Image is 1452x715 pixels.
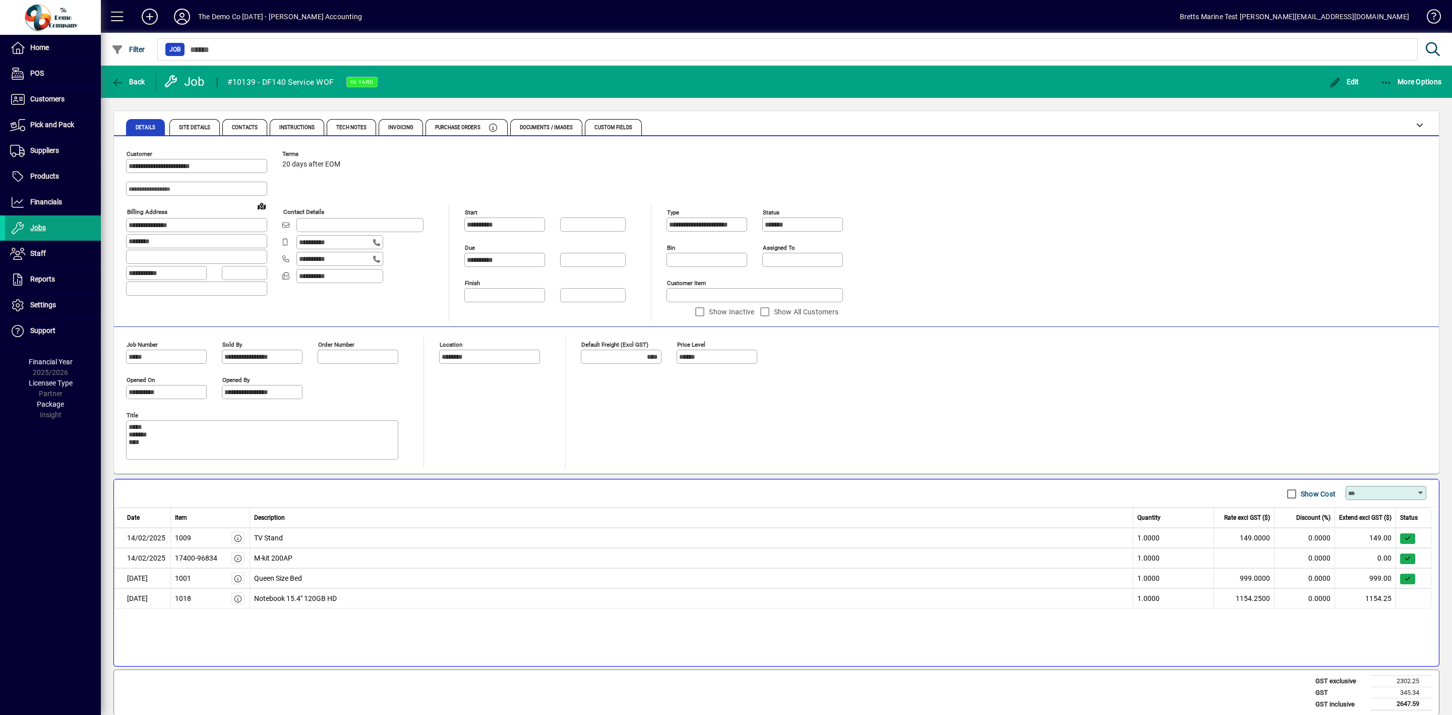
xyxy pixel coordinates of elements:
[5,241,101,266] a: Staff
[227,74,334,90] div: #10139 - DF140 Service WOF
[232,125,258,130] span: Contacts
[5,61,101,86] a: POS
[136,125,155,130] span: Details
[5,190,101,215] a: Financials
[30,326,55,335] span: Support
[1133,528,1214,548] td: 1.0000
[250,568,1134,588] td: Queen Size Bed
[30,146,59,154] span: Suppliers
[166,8,198,26] button: Profile
[1378,73,1444,91] button: More Options
[101,73,156,91] app-page-header-button: Back
[5,35,101,61] a: Home
[114,568,171,588] td: [DATE]
[127,150,152,157] mat-label: Customer
[5,113,101,138] a: Pick and Pack
[1310,676,1371,687] td: GST exclusive
[127,376,155,383] mat-label: Opened On
[1133,588,1214,609] td: 1.0000
[250,528,1134,548] td: TV Stand
[1310,687,1371,698] td: GST
[254,198,270,214] a: View on map
[127,341,158,348] mat-label: Job number
[1275,528,1335,548] td: 0.0000
[5,318,101,344] a: Support
[581,341,648,348] mat-label: Default Freight (excl GST)
[435,125,480,130] span: Purchase Orders
[1214,588,1275,609] td: 1154.2500
[388,125,413,130] span: Invoicing
[1275,548,1335,568] td: 0.0000
[134,8,166,26] button: Add
[1275,568,1335,588] td: 0.0000
[175,513,187,522] span: Item
[179,125,210,130] span: Site Details
[1329,78,1359,86] span: Edit
[1299,489,1336,499] label: Show Cost
[763,244,795,251] mat-label: Assigned to
[465,244,475,251] mat-label: Due
[175,593,191,604] div: 1018
[127,513,140,522] span: Date
[336,125,367,130] span: Tech Notes
[30,301,56,309] span: Settings
[1133,548,1214,568] td: 1.0000
[1335,528,1396,548] td: 149.00
[667,244,675,251] mat-label: Bin
[5,293,101,318] a: Settings
[30,275,55,283] span: Reports
[109,73,148,91] button: Back
[29,358,73,366] span: Financial Year
[5,87,101,112] a: Customers
[1224,513,1270,522] span: Rate excl GST ($)
[30,198,62,206] span: Financials
[30,121,74,129] span: Pick and Pack
[667,280,706,287] mat-label: Customer Item
[250,548,1134,568] td: M-kit 200AP
[5,138,101,163] a: Suppliers
[30,43,49,51] span: Home
[440,341,462,348] mat-label: Location
[222,376,250,383] mat-label: Opened by
[114,548,171,568] td: 14/02/2025
[1339,513,1391,522] span: Extend excl GST ($)
[1371,676,1431,687] td: 2302.25
[198,9,362,25] div: The Demo Co [DATE] - [PERSON_NAME] Accounting
[1137,513,1161,522] span: Quantity
[250,588,1134,609] td: Notebook 15.4" 120GB HD
[1326,73,1362,91] button: Edit
[30,249,46,257] span: Staff
[5,267,101,292] a: Reports
[30,95,65,103] span: Customers
[318,341,354,348] mat-label: Order number
[1180,9,1410,25] div: Bretts Marine Test [PERSON_NAME][EMAIL_ADDRESS][DOMAIN_NAME]
[37,400,64,408] span: Package
[667,209,679,216] mat-label: Type
[282,151,343,157] span: Terms
[30,172,59,180] span: Products
[175,553,217,564] div: 17400-96834
[763,209,779,216] mat-label: Status
[1419,2,1439,35] a: Knowledge Base
[1214,568,1275,588] td: 999.0000
[29,379,73,387] span: Licensee Type
[175,533,191,543] div: 1009
[30,69,44,77] span: POS
[1380,78,1442,86] span: More Options
[1335,568,1396,588] td: 999.00
[350,79,374,85] span: IN YARD
[1335,588,1396,609] td: 1154.25
[175,573,191,584] div: 1001
[1371,687,1431,698] td: 345.34
[1400,513,1418,522] span: Status
[594,125,632,130] span: Custom Fields
[1335,548,1396,568] td: 0.00
[1214,528,1275,548] td: 149.0000
[127,412,138,419] mat-label: Title
[5,164,101,189] a: Products
[465,280,480,287] mat-label: Finish
[1371,698,1431,710] td: 2647.59
[254,513,285,522] span: Description
[1296,513,1330,522] span: Discount (%)
[109,40,148,59] button: Filter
